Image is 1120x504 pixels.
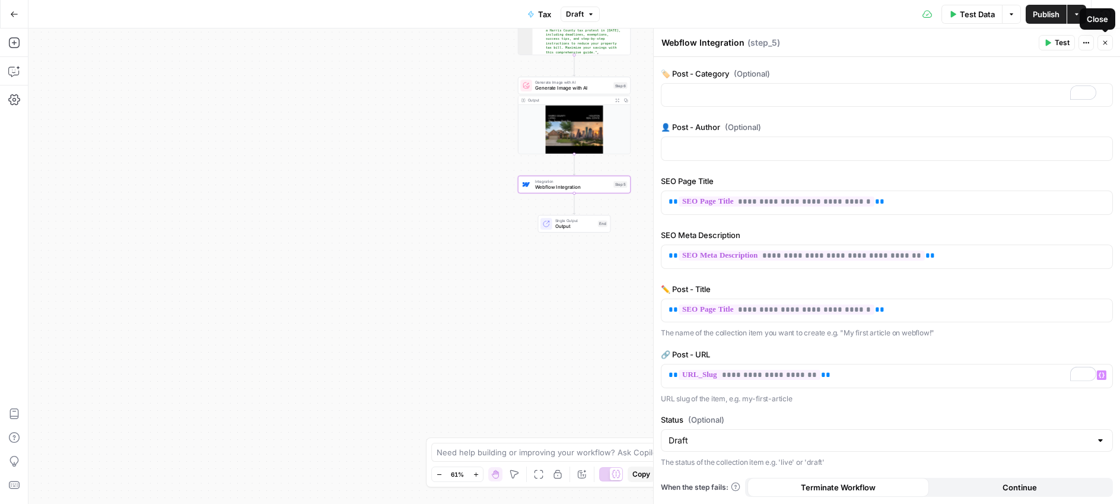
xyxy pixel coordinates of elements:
[573,154,575,175] g: Edge from step_6 to step_5
[747,37,780,49] span: ( step_5 )
[1033,8,1059,20] span: Publish
[613,83,627,89] div: Step 6
[661,229,1113,241] label: SEO Meta Description
[661,283,1113,295] label: ✏️ Post - Title
[632,469,650,480] span: Copy
[725,121,761,133] span: (Optional)
[960,8,995,20] span: Test Data
[661,84,1112,107] div: To enrich screen reader interactions, please activate Accessibility in Grammarly extension settings
[661,68,1113,80] label: 🏷️ Post - Category
[518,24,533,54] div: 3
[1039,35,1075,50] button: Test
[661,327,1113,339] p: The name of the collection item you want to create e.g. "My first article on webflow!"
[535,178,610,184] span: Integration
[535,84,610,91] span: Generate Image with AI
[1055,37,1070,48] span: Test
[518,176,631,193] div: IntegrationWebflow IntegrationStep 5
[1003,481,1037,493] span: Continue
[661,414,1113,426] label: Status
[661,457,1113,468] p: The status of the collection item e.g. 'live' or 'draft'
[661,175,1113,187] label: SEO Page Title
[1026,5,1067,24] button: Publish
[573,194,575,215] g: Edge from step_5 to end
[661,121,1113,133] label: 👤 Post - Author
[734,68,770,80] span: (Optional)
[801,481,876,493] span: Terminate Workflow
[451,470,464,479] span: 61%
[669,435,1091,446] input: Draft
[613,181,627,188] div: Step 5
[518,54,533,67] div: 4
[561,7,600,22] button: Draft
[528,97,611,103] div: Output
[518,215,631,232] div: Single OutputOutputEnd
[535,80,610,85] span: Generate Image with AI
[661,37,744,49] textarea: Webflow Integration
[661,482,740,493] a: When the step fails:
[523,181,530,188] img: webflow-icon.webp
[1087,13,1108,25] div: Close
[555,223,595,230] span: Output
[538,8,551,20] span: Tax
[566,9,584,20] span: Draft
[661,348,1113,360] label: 🔗 Post - URL
[661,393,1113,405] p: URL slug of the item, e.g. my-first-article
[573,55,575,77] g: Edge from step_7 to step_6
[628,467,655,482] button: Copy
[661,364,1112,388] div: To enrich screen reader interactions, please activate Accessibility in Grammarly extension settings
[518,77,631,154] div: Generate Image with AIGenerate Image with AIStep 6Output
[518,105,631,163] img: image.png
[598,220,607,227] div: End
[520,5,558,24] button: Tax
[941,5,1002,24] button: Test Data
[535,183,610,191] span: Webflow Integration
[555,218,595,224] span: Single Output
[688,414,724,426] span: (Optional)
[929,478,1111,497] button: Continue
